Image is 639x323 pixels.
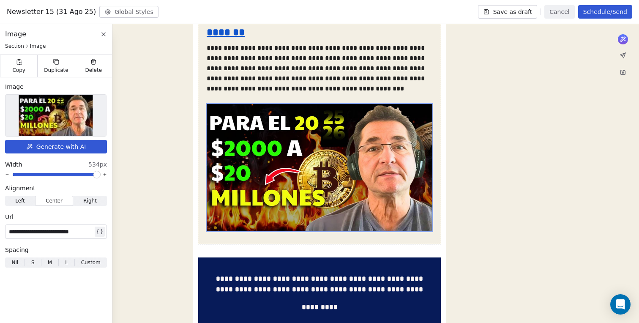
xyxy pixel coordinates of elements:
[65,259,68,266] span: L
[5,184,35,192] span: Alignment
[5,29,26,39] span: Image
[15,197,25,205] span: Left
[48,259,52,266] span: M
[5,140,107,153] button: Generate with AI
[30,43,46,49] span: Image
[99,6,158,18] button: Global Styles
[11,259,18,266] span: Nil
[544,5,574,19] button: Cancel
[5,246,29,254] span: Spacing
[5,213,14,221] span: Url
[19,95,93,136] img: Selected image
[83,197,97,205] span: Right
[81,259,101,266] span: Custom
[478,5,538,19] button: Save as draft
[7,7,96,17] span: Newsletter 15 (31 Ago 25)
[5,43,24,49] span: Section
[578,5,632,19] button: Schedule/Send
[610,294,631,315] div: Open Intercom Messenger
[5,82,24,91] span: Image
[5,160,22,169] span: Width
[88,160,107,169] span: 534px
[12,67,25,74] span: Copy
[31,259,35,266] span: S
[44,67,68,74] span: Duplicate
[85,67,102,74] span: Delete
